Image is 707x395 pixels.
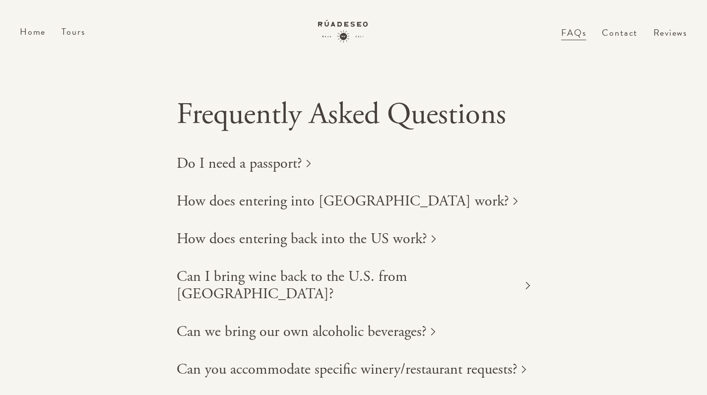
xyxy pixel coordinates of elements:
h1: How does entering into [GEOGRAPHIC_DATA] work? [177,193,509,210]
h1: Can we bring our own alcoholic beverages? [177,323,427,340]
div: If you have upgraded to a private trip then yes, absolutely! As long as we have enough notice, th... [177,386,530,387]
h1: How does entering back into the US work? [177,230,427,248]
h1: Can you accommodate specific winery/restaurant requests? [177,361,517,378]
h1: Frequently Asked Questions [177,98,530,131]
a: Home [20,25,46,38]
h1: Do I need a passport? [177,155,302,172]
a: Reviews [653,26,687,39]
a: Contact [602,29,638,52]
div: Yes, either a passport, passport card, or global entry card is required. [177,180,530,181]
h1: Can I bring wine back to the U.S. from [GEOGRAPHIC_DATA]? [177,268,521,303]
div: Yes! We have two coolers in the van. One is loaded with water and the other is for your beverages. [177,348,530,349]
a: FAQs [561,29,586,52]
a: Tours [62,25,85,38]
